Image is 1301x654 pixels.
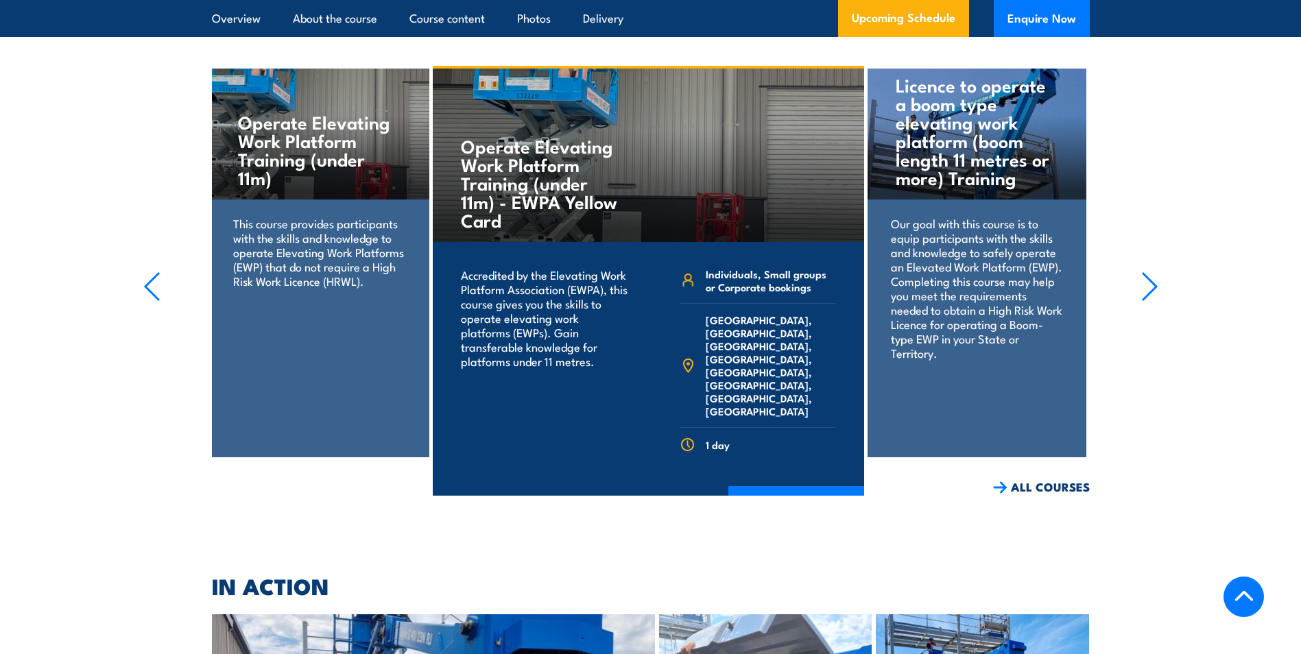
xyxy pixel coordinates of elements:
[891,216,1063,360] p: Our goal with this course is to equip participants with the skills and knowledge to safely operat...
[706,438,730,451] span: 1 day
[706,313,836,417] span: [GEOGRAPHIC_DATA], [GEOGRAPHIC_DATA], [GEOGRAPHIC_DATA], [GEOGRAPHIC_DATA], [GEOGRAPHIC_DATA], [G...
[896,75,1058,186] h4: Licence to operate a boom type elevating work platform (boom length 11 metres or more) Training
[461,267,630,368] p: Accredited by the Elevating Work Platform Association (EWPA), this course gives you the skills to...
[212,576,1090,595] h2: IN ACTION
[993,479,1090,495] a: ALL COURSES
[238,112,401,186] h4: Operate Elevating Work Platform Training (under 11m)
[461,136,622,229] h4: Operate Elevating Work Platform Training (under 11m) - EWPA Yellow Card
[233,216,405,288] p: This course provides participants with the skills and knowledge to operate Elevating Work Platfor...
[728,486,864,522] a: COURSE DETAILS
[706,267,836,293] span: Individuals, Small groups or Corporate bookings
